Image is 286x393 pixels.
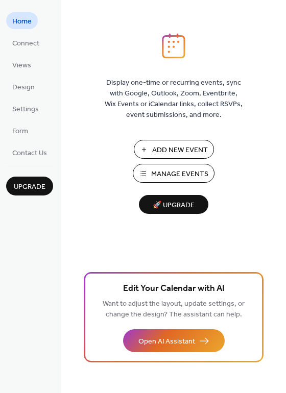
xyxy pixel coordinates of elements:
[12,38,39,49] span: Connect
[6,100,45,117] a: Settings
[12,60,31,71] span: Views
[162,33,185,59] img: logo_icon.svg
[6,34,45,51] a: Connect
[12,126,28,137] span: Form
[134,140,214,159] button: Add New Event
[6,12,38,29] a: Home
[12,104,39,115] span: Settings
[105,78,243,120] span: Display one-time or recurring events, sync with Google, Outlook, Zoom, Eventbrite, Wix Events or ...
[139,195,208,214] button: 🚀 Upgrade
[14,182,45,192] span: Upgrade
[123,282,225,296] span: Edit Your Calendar with AI
[12,82,35,93] span: Design
[138,336,195,347] span: Open AI Assistant
[6,56,37,73] a: Views
[151,169,208,180] span: Manage Events
[103,297,245,322] span: Want to adjust the layout, update settings, or change the design? The assistant can help.
[12,16,32,27] span: Home
[6,177,53,195] button: Upgrade
[6,78,41,95] a: Design
[145,199,202,212] span: 🚀 Upgrade
[6,144,53,161] a: Contact Us
[12,148,47,159] span: Contact Us
[133,164,214,183] button: Manage Events
[6,122,34,139] a: Form
[123,329,225,352] button: Open AI Assistant
[152,145,208,156] span: Add New Event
